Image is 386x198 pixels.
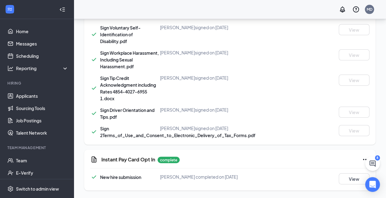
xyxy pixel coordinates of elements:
div: [PERSON_NAME] signed on [DATE] [160,107,253,113]
p: complete [158,157,180,163]
div: Open Intercom Messenger [365,177,380,192]
svg: QuestionInfo [352,6,360,13]
svg: Ellipses [362,156,369,163]
svg: Checkmark [90,173,98,181]
svg: Checkmark [90,56,98,63]
svg: ChatActive [369,160,376,167]
span: Sign Voluntary Self-Identification of Disability.pdf [100,25,141,44]
a: Sourcing Tools [16,102,68,114]
a: Team [16,154,68,167]
a: Messages [16,38,68,50]
a: Job Postings [16,114,68,127]
span: Sign Workplace Harassment, Including Sexual Harassment.pdf [100,50,159,69]
span: New hire submission [100,174,141,180]
button: View [339,50,369,61]
button: View [339,107,369,118]
svg: Checkmark [90,85,98,92]
svg: CustomFormIcon [90,156,98,163]
h5: Instant Pay Card Opt In [101,156,155,163]
a: Scheduling [16,50,68,62]
div: Switch to admin view [16,186,59,192]
a: E-Verify [16,167,68,179]
svg: Notifications [339,6,346,13]
span: [PERSON_NAME] completed on [DATE] [160,174,238,180]
button: View [339,173,369,184]
svg: Collapse [59,6,65,13]
svg: Checkmark [90,110,98,117]
div: [PERSON_NAME] signed on [DATE] [160,24,253,30]
button: View [339,24,369,35]
svg: Settings [7,186,14,192]
div: Hiring [7,81,67,86]
div: [PERSON_NAME] signed on [DATE] [160,75,253,81]
div: [PERSON_NAME] signed on [DATE] [160,50,253,56]
span: Sign Tip Credit Acknowledgment including Rates 4854-4027-6955 1.docx [100,75,156,101]
svg: WorkstreamLogo [7,6,13,12]
div: [PERSON_NAME] signed on [DATE] [160,125,253,131]
span: Sign 2Terms_of_Use_and_Consent_to_Electronic_Delivery_of_Tax_Forms.pdf [100,126,255,138]
div: 8 [375,155,380,160]
button: View [339,125,369,136]
svg: Checkmark [90,128,98,136]
button: View [339,75,369,86]
a: Applicants [16,90,68,102]
svg: Analysis [7,65,14,71]
div: MD [367,7,372,12]
svg: Checkmark [90,31,98,38]
button: ChatActive [365,156,380,171]
div: Reporting [16,65,69,71]
div: Team Management [7,145,67,150]
a: Home [16,25,68,38]
span: Sign Driver Orientation and Tips.pdf [100,107,154,120]
a: Talent Network [16,127,68,139]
